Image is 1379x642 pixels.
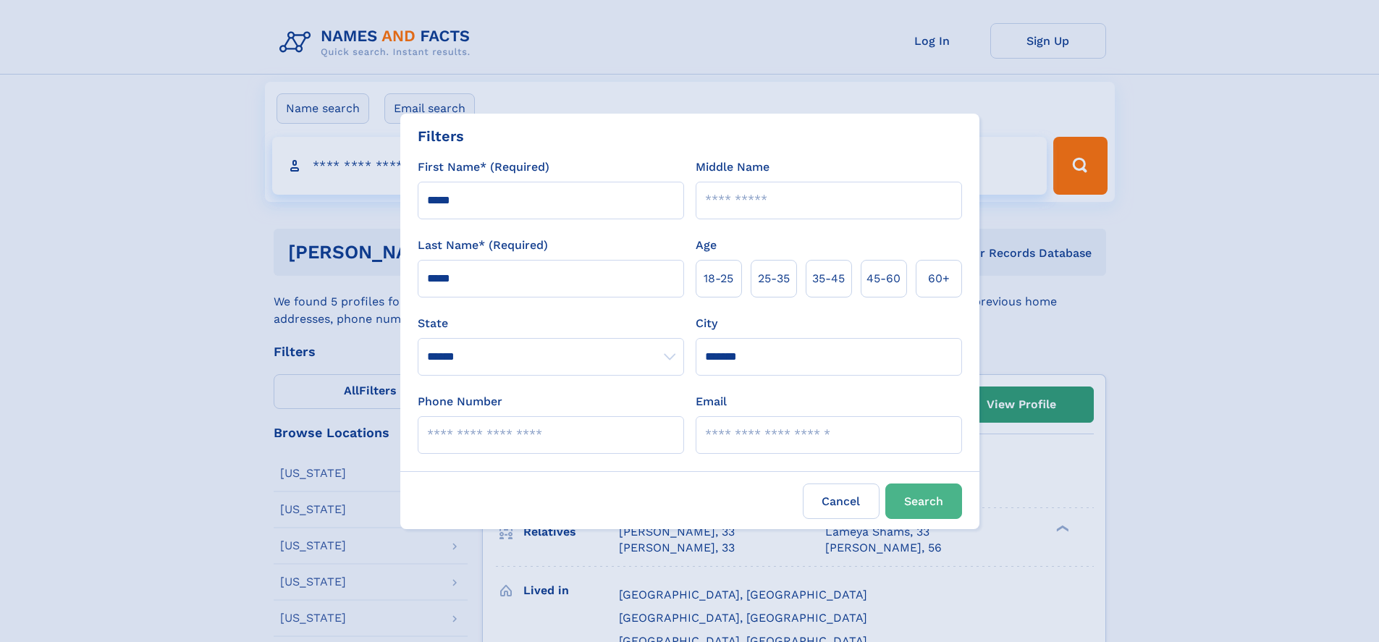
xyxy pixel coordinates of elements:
[812,270,845,287] span: 35‑45
[696,315,717,332] label: City
[758,270,790,287] span: 25‑35
[696,237,717,254] label: Age
[803,483,880,519] label: Cancel
[696,393,727,410] label: Email
[866,270,901,287] span: 45‑60
[928,270,950,287] span: 60+
[885,483,962,519] button: Search
[418,125,464,147] div: Filters
[704,270,733,287] span: 18‑25
[418,159,549,176] label: First Name* (Required)
[418,315,684,332] label: State
[418,237,548,254] label: Last Name* (Required)
[696,159,769,176] label: Middle Name
[418,393,502,410] label: Phone Number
